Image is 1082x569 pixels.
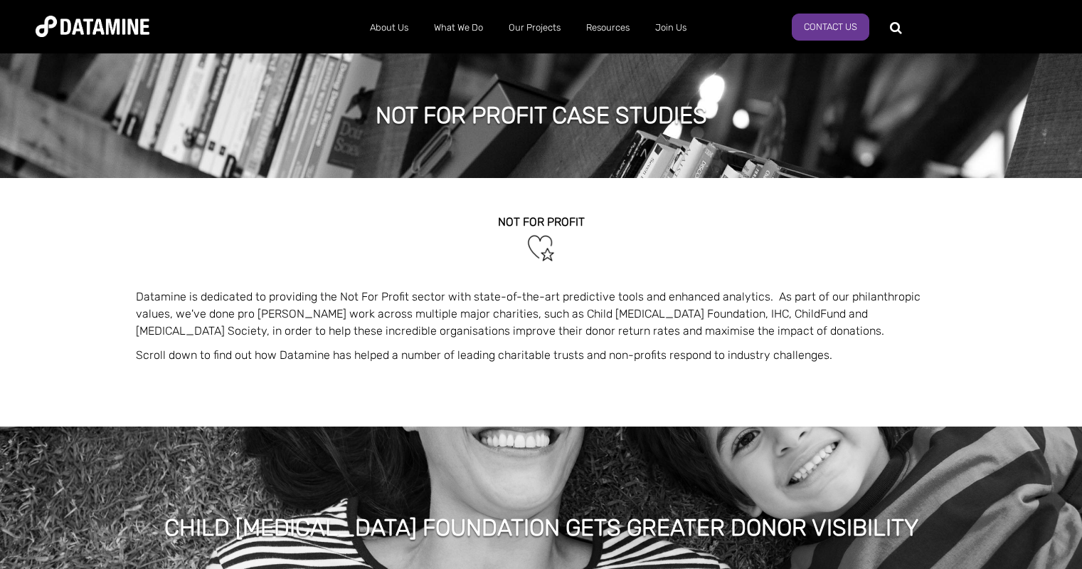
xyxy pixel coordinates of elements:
p: Scroll down to find out how Datamine has helped a number of leading charitable trusts and non-pro... [136,347,947,364]
a: Our Projects [496,9,573,46]
h1: CHILD [MEDICAL_DATA] FOUNDATION GETS GREATER DONOR VISIBILITY [164,512,918,543]
a: About Us [357,9,421,46]
a: Join Us [642,9,699,46]
a: What We Do [421,9,496,46]
a: Contact Us [792,14,869,41]
a: Resources [573,9,642,46]
img: Datamine [36,16,149,37]
p: Datamine is dedicated to providing the Not For Profit sector with state-of-the-art predictive too... [136,288,947,340]
h1: not for profit case studies [376,100,707,131]
img: Not For Profit-1 [525,232,557,264]
h2: NOT FOR PROFIT [136,216,947,229]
